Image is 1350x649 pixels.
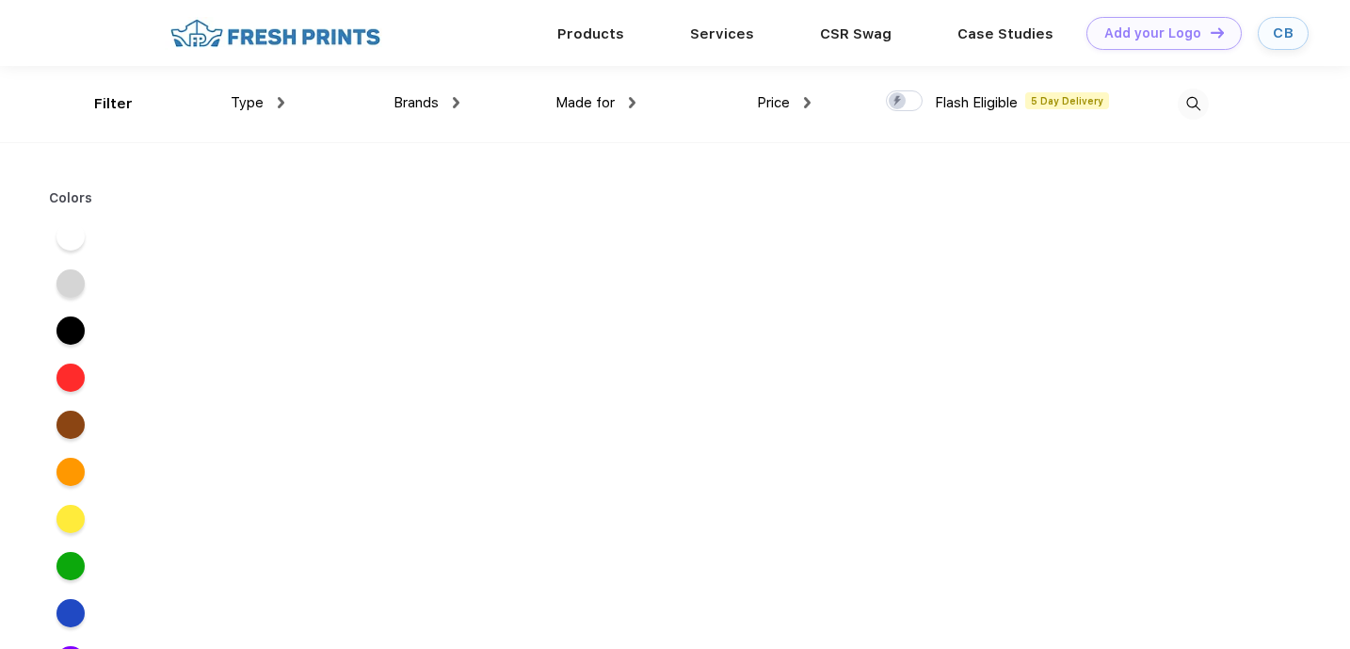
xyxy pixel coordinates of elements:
[165,17,386,50] img: fo%20logo%202.webp
[278,97,284,108] img: dropdown.png
[453,97,459,108] img: dropdown.png
[804,97,811,108] img: dropdown.png
[1273,25,1294,41] div: CB
[555,94,615,111] span: Made for
[394,94,439,111] span: Brands
[629,97,635,108] img: dropdown.png
[1025,92,1109,109] span: 5 Day Delivery
[1211,27,1224,38] img: DT
[557,25,624,42] a: Products
[231,94,264,111] span: Type
[1104,25,1201,41] div: Add your Logo
[935,94,1018,111] span: Flash Eligible
[1258,17,1309,50] a: CB
[757,94,790,111] span: Price
[35,188,107,208] div: Colors
[1178,89,1209,120] img: desktop_search.svg
[94,93,133,115] div: Filter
